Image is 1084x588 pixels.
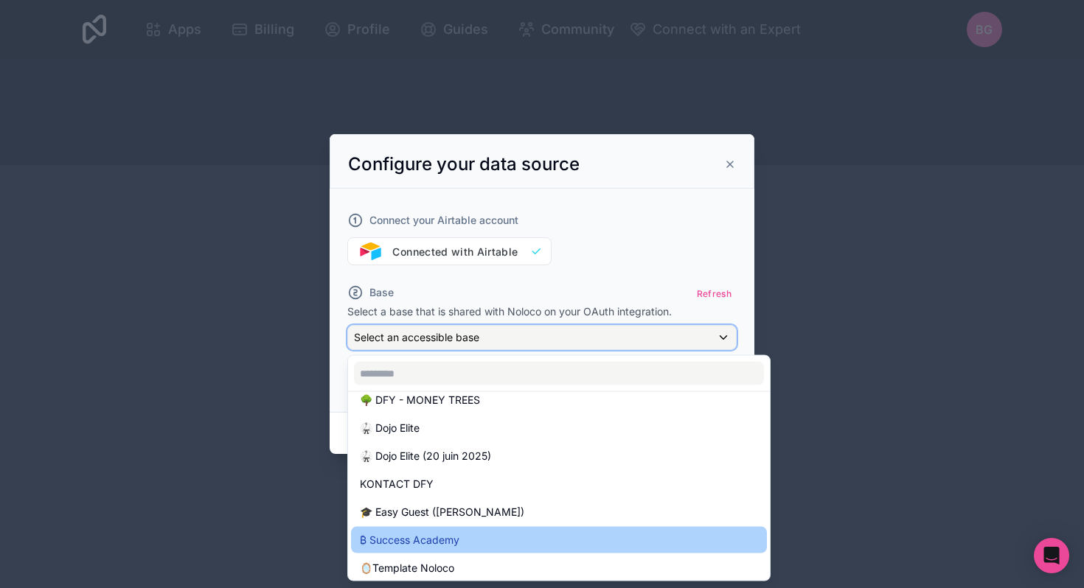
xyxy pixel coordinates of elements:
span: 🥋 Dojo Elite [360,419,420,437]
span: 🪞Template Noloco [360,559,454,577]
span: ₿ Success Academy [360,531,459,549]
div: Open Intercom Messenger [1034,538,1069,573]
span: 🥋 Dojo Elite (20 juin 2025) [360,447,491,465]
span: KONTACT DFY [360,475,434,493]
span: 🌳 DFY - MONEY TREES [360,391,480,409]
span: 🎓 Easy Guest ([PERSON_NAME]) [360,503,524,521]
